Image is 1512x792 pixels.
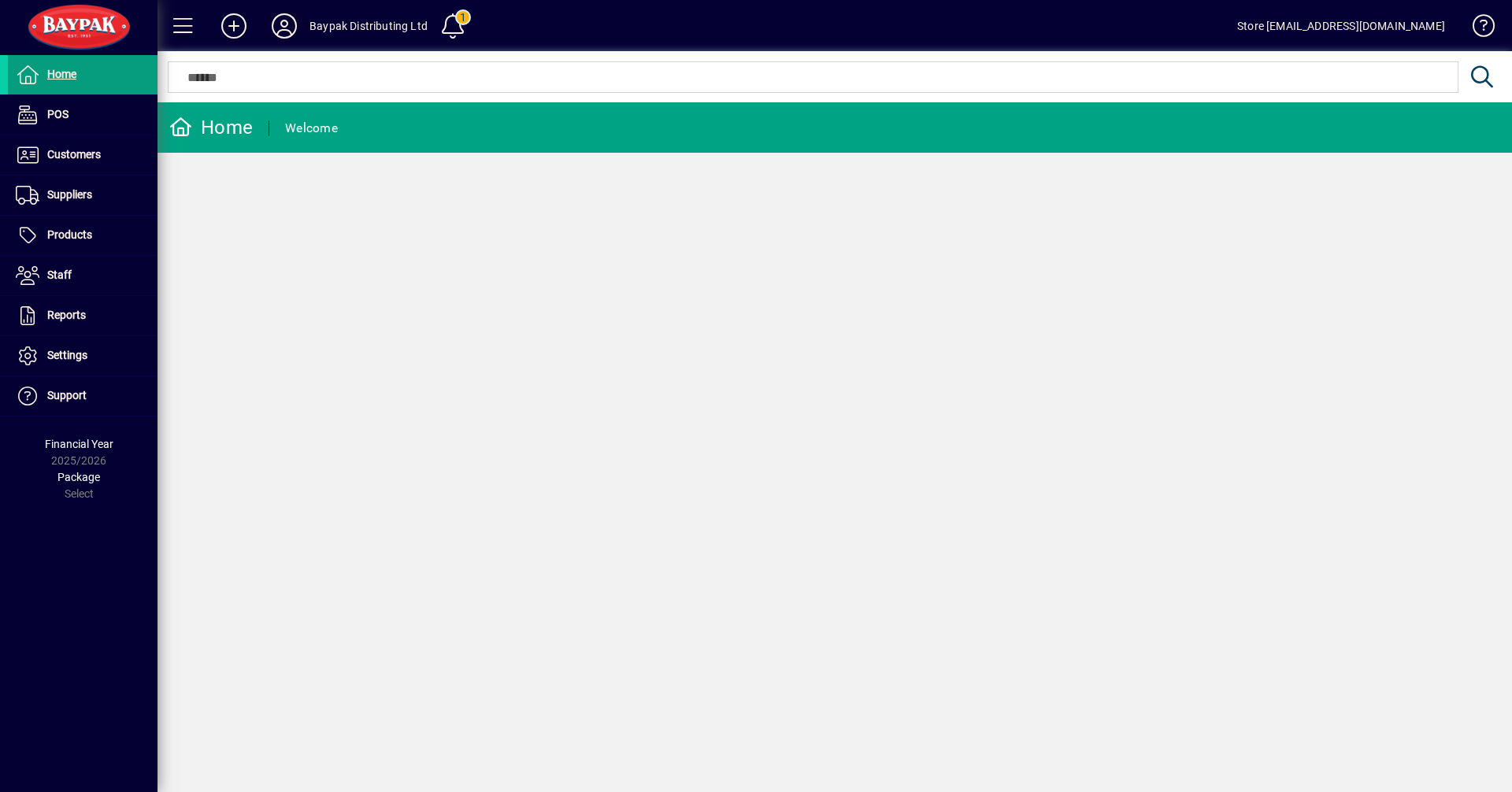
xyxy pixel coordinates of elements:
[47,68,76,80] span: Home
[45,438,113,450] span: Financial Year
[57,471,100,483] span: Package
[47,268,72,281] span: Staff
[47,108,69,120] span: POS
[47,309,86,321] span: Reports
[285,116,338,141] div: Welcome
[47,148,101,161] span: Customers
[1237,13,1445,39] div: Store [EMAIL_ADDRESS][DOMAIN_NAME]
[47,389,87,402] span: Support
[169,115,253,140] div: Home
[47,228,92,241] span: Products
[8,216,157,255] a: Products
[47,188,92,201] span: Suppliers
[259,12,309,40] button: Profile
[47,349,87,361] span: Settings
[8,256,157,295] a: Staff
[209,12,259,40] button: Add
[8,95,157,135] a: POS
[8,376,157,416] a: Support
[309,13,428,39] div: Baypak Distributing Ltd
[1461,3,1492,54] a: Knowledge Base
[8,336,157,376] a: Settings
[8,296,157,335] a: Reports
[8,176,157,215] a: Suppliers
[8,135,157,175] a: Customers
